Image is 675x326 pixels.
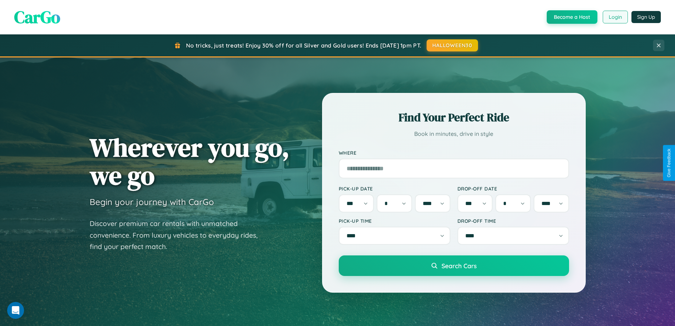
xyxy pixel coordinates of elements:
[14,5,60,29] span: CarGo
[90,133,289,189] h1: Wherever you go, we go
[186,42,421,49] span: No tricks, just treats! Enjoy 30% off for all Silver and Gold users! Ends [DATE] 1pm PT.
[603,11,628,23] button: Login
[339,129,569,139] p: Book in minutes, drive in style
[457,186,569,192] label: Drop-off Date
[339,150,569,156] label: Where
[631,11,661,23] button: Sign Up
[457,218,569,224] label: Drop-off Time
[7,302,24,319] iframe: Intercom live chat
[441,262,477,270] span: Search Cars
[666,149,671,177] div: Give Feedback
[427,39,478,51] button: HALLOWEEN30
[90,197,214,207] h3: Begin your journey with CarGo
[90,218,267,253] p: Discover premium car rentals with unmatched convenience. From luxury vehicles to everyday rides, ...
[339,110,569,125] h2: Find Your Perfect Ride
[339,186,450,192] label: Pick-up Date
[339,218,450,224] label: Pick-up Time
[339,255,569,276] button: Search Cars
[547,10,597,24] button: Become a Host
